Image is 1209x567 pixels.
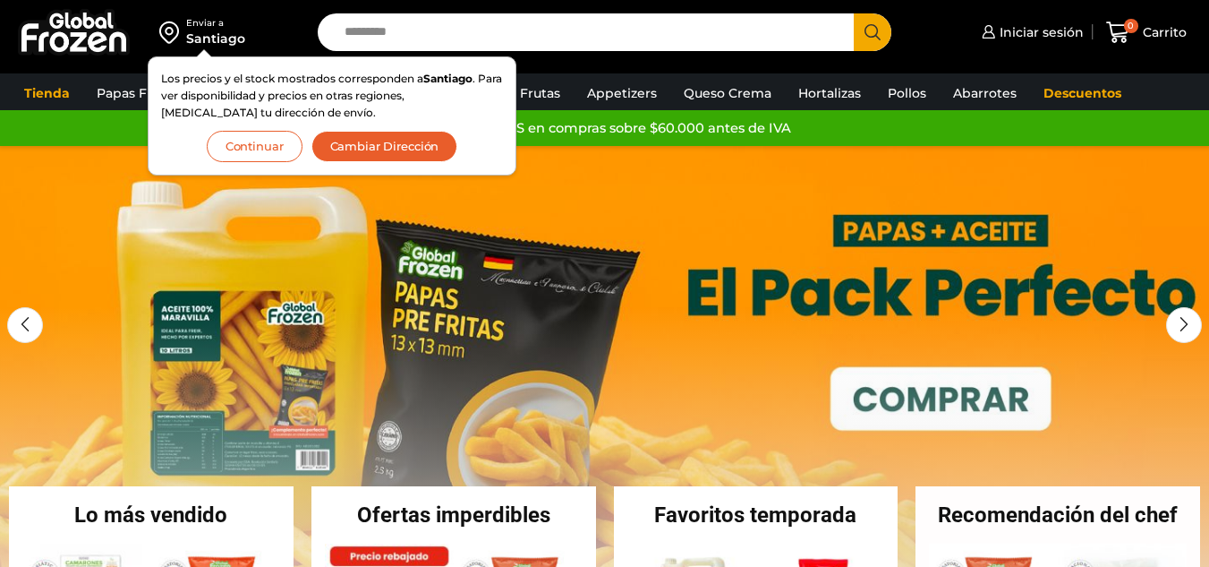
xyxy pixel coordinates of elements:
[1166,307,1202,343] div: Next slide
[311,504,596,526] h2: Ofertas imperdibles
[161,70,503,122] p: Los precios y el stock mostrados corresponden a . Para ver disponibilidad y precios en otras regi...
[675,76,780,110] a: Queso Crema
[207,131,302,162] button: Continuar
[614,504,898,526] h2: Favoritos temporada
[88,76,183,110] a: Papas Fritas
[15,76,79,110] a: Tienda
[423,72,473,85] strong: Santiago
[311,131,458,162] button: Cambiar Dirección
[944,76,1026,110] a: Abarrotes
[789,76,870,110] a: Hortalizas
[1124,19,1138,33] span: 0
[186,17,245,30] div: Enviar a
[879,76,935,110] a: Pollos
[159,17,186,47] img: address-field-icon.svg
[977,14,1084,50] a: Iniciar sesión
[578,76,666,110] a: Appetizers
[9,504,294,526] h2: Lo más vendido
[1138,23,1187,41] span: Carrito
[1102,12,1191,54] a: 0 Carrito
[854,13,891,51] button: Search button
[7,307,43,343] div: Previous slide
[915,504,1200,526] h2: Recomendación del chef
[186,30,245,47] div: Santiago
[1034,76,1130,110] a: Descuentos
[995,23,1084,41] span: Iniciar sesión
